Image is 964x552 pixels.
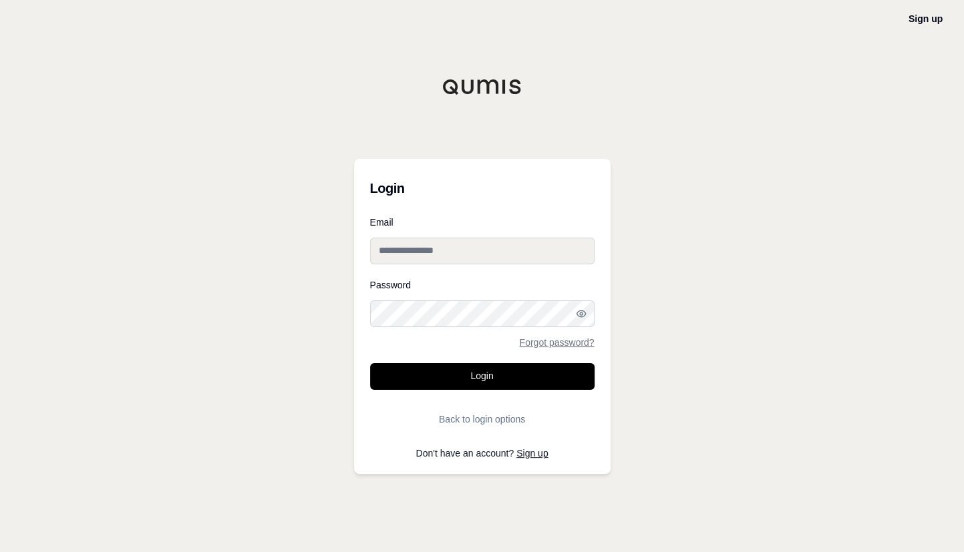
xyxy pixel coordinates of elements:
[516,448,548,459] a: Sign up
[370,218,595,227] label: Email
[370,175,595,202] h3: Login
[370,280,595,290] label: Password
[519,338,594,347] a: Forgot password?
[370,363,595,390] button: Login
[909,13,943,24] a: Sign up
[370,406,595,433] button: Back to login options
[442,79,522,95] img: Qumis
[370,449,595,458] p: Don't have an account?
